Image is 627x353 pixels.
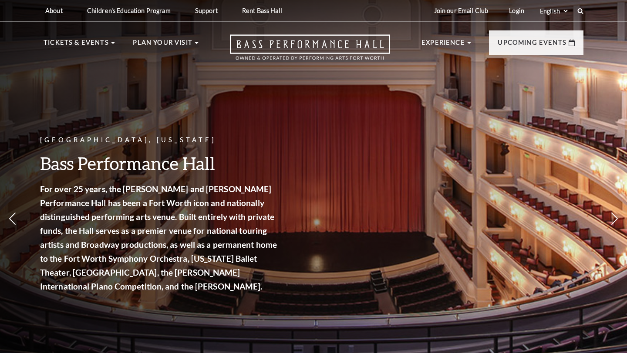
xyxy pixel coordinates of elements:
[45,7,63,14] p: About
[498,37,566,53] p: Upcoming Events
[44,37,109,53] p: Tickets & Events
[421,37,465,53] p: Experience
[40,184,277,291] strong: For over 25 years, the [PERSON_NAME] and [PERSON_NAME] Performance Hall has been a Fort Worth ico...
[40,152,280,174] h3: Bass Performance Hall
[538,7,569,15] select: Select:
[40,135,280,146] p: [GEOGRAPHIC_DATA], [US_STATE]
[195,7,218,14] p: Support
[242,7,282,14] p: Rent Bass Hall
[87,7,171,14] p: Children's Education Program
[133,37,192,53] p: Plan Your Visit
